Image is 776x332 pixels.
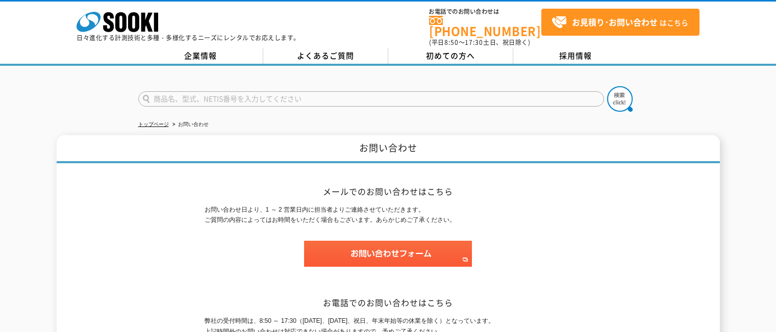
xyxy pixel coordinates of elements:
[541,9,699,36] a: お見積り･お問い合わせはこちら
[263,48,388,64] a: よくあるご質問
[138,48,263,64] a: 企業情報
[429,9,541,15] span: お電話でのお問い合わせは
[572,16,658,28] strong: お見積り･お問い合わせ
[77,35,300,41] p: 日々進化する計測技術と多種・多様化するニーズにレンタルでお応えします。
[304,258,472,265] a: お問い合わせフォーム
[513,48,638,64] a: 採用情報
[205,297,572,308] h2: お電話でのお問い合わせはこちら
[304,241,472,267] img: お問い合わせフォーム
[388,48,513,64] a: 初めての方へ
[444,38,459,47] span: 8:50
[607,86,633,112] img: btn_search.png
[57,135,720,163] h1: お問い合わせ
[465,38,483,47] span: 17:30
[429,38,530,47] span: (平日 ～ 土日、祝日除く)
[170,119,209,130] li: お問い合わせ
[205,205,572,226] p: お問い合わせ日より、1 ～ 2 営業日内に担当者よりご連絡させていただきます。 ご質問の内容によってはお時間をいただく場合もございます。あらかじめご了承ください。
[138,91,604,107] input: 商品名、型式、NETIS番号を入力してください
[205,186,572,197] h2: メールでのお問い合わせはこちら
[138,121,169,127] a: トップページ
[429,16,541,37] a: [PHONE_NUMBER]
[426,50,475,61] span: 初めての方へ
[552,15,688,30] span: はこちら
